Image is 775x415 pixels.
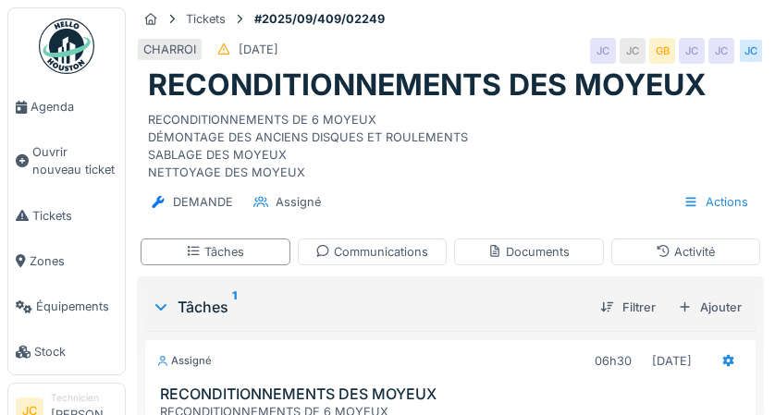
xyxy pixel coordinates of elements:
[670,295,749,320] div: Ajouter
[247,10,392,28] strong: #2025/09/409/02249
[31,98,117,116] span: Agenda
[8,284,125,329] a: Équipements
[186,10,226,28] div: Tickets
[620,38,646,64] div: JC
[173,193,233,211] div: DEMANDE
[738,38,764,64] div: JC
[276,193,321,211] div: Assigné
[186,243,244,261] div: Tâches
[239,41,278,58] div: [DATE]
[39,18,94,74] img: Badge_color-CXgf-gQk.svg
[148,104,753,182] div: RECONDITIONNEMENTS DE 6 MOYEUX DÉMONTAGE DES ANCIENS DISQUES ET ROULEMENTS SABLAGE DES MOYEUX NET...
[652,352,692,370] div: [DATE]
[593,295,663,320] div: Filtrer
[315,243,428,261] div: Communications
[232,296,237,318] sup: 1
[595,352,632,370] div: 06h30
[8,84,125,129] a: Agenda
[649,38,675,64] div: GB
[8,193,125,238] a: Tickets
[590,38,616,64] div: JC
[152,296,585,318] div: Tâches
[708,38,734,64] div: JC
[32,207,117,225] span: Tickets
[30,252,117,270] span: Zones
[36,298,117,315] span: Équipements
[160,385,748,403] h3: RECONDITIONNEMENTS DES MOYEUX
[679,38,705,64] div: JC
[32,143,117,178] span: Ouvrir nouveau ticket
[143,41,196,58] div: CHARROI
[156,353,212,369] div: Assigné
[487,243,570,261] div: Documents
[8,238,125,284] a: Zones
[34,343,117,360] span: Stock
[675,189,757,215] div: Actions
[656,243,715,261] div: Activité
[148,67,707,103] h1: RECONDITIONNEMENTS DES MOYEUX
[8,329,125,374] a: Stock
[51,391,117,405] div: Technicien
[8,129,125,192] a: Ouvrir nouveau ticket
